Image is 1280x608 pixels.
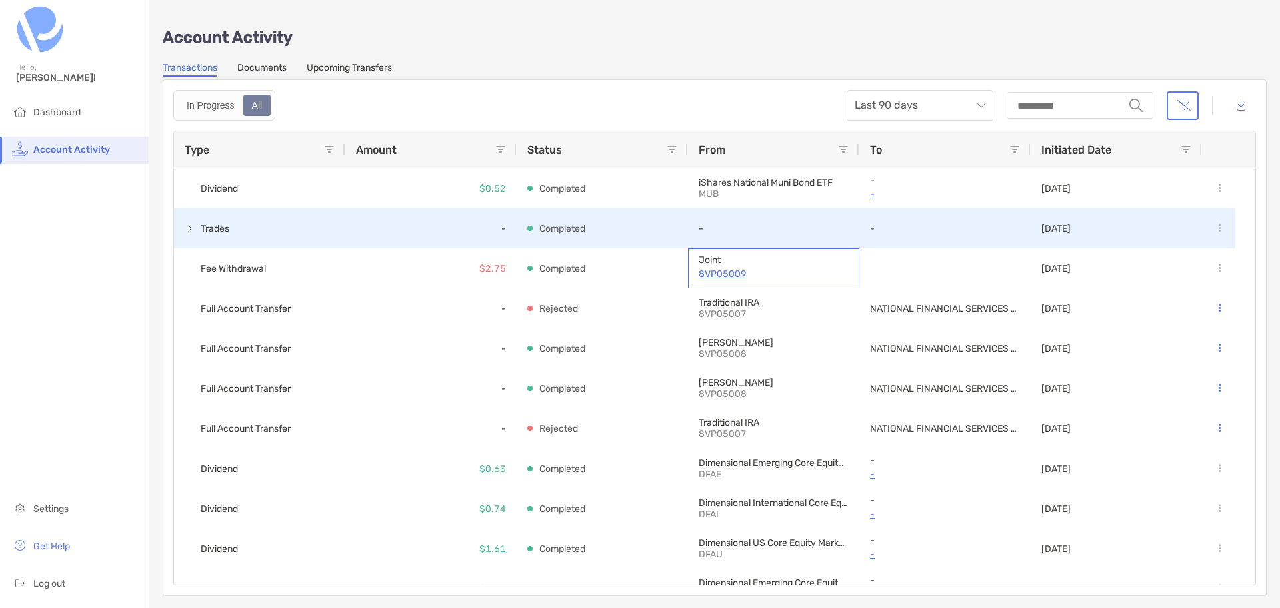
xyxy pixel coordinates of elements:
[539,260,585,277] p: Completed
[699,469,792,480] p: DFAE
[201,498,238,520] span: Dividend
[699,188,792,200] p: MUB
[12,103,28,119] img: household icon
[237,62,287,77] a: Documents
[699,297,849,308] p: Traditional IRA
[870,454,1020,466] p: -
[699,223,849,234] p: -
[870,143,882,156] span: To
[699,348,792,360] p: 8VP05008
[345,288,517,328] div: -
[179,96,242,115] div: In Progress
[33,107,81,118] span: Dashboard
[173,90,275,121] div: segmented control
[479,541,506,557] p: $1.61
[870,174,1020,186] p: -
[699,308,792,320] p: 8VP05007
[33,578,65,589] span: Log out
[185,143,209,156] span: Type
[12,141,28,157] img: activity icon
[1041,223,1071,234] p: [DATE]
[1041,263,1071,274] p: [DATE]
[1041,583,1071,595] p: [DATE]
[870,466,1020,483] a: -
[699,497,849,509] p: Dimensional International Core Equity Market ETF
[699,509,792,520] p: DFAI
[1041,463,1071,475] p: [DATE]
[163,62,217,77] a: Transactions
[527,143,562,156] span: Status
[33,144,110,156] span: Account Activity
[201,578,238,600] span: Dividend
[870,383,1020,394] p: NATIONAL FINANCIAL SERVICES LLC
[699,377,849,388] p: Roth IRA
[539,380,585,397] p: Completed
[1041,343,1071,354] p: [DATE]
[201,538,238,560] span: Dividend
[12,537,28,553] img: get-help icon
[870,186,1020,202] a: -
[12,500,28,516] img: settings icon
[201,418,291,440] span: Full Account Transfer
[201,338,291,360] span: Full Account Transfer
[479,180,506,197] p: $0.52
[539,340,585,357] p: Completed
[539,581,585,597] p: Completed
[1041,543,1071,555] p: [DATE]
[539,501,585,517] p: Completed
[245,96,270,115] div: All
[699,337,849,348] p: Roth IRA
[201,218,229,240] span: Trades
[16,72,141,83] span: [PERSON_NAME]!
[345,408,517,448] div: -
[479,461,506,477] p: $0.63
[870,495,1020,506] p: -
[16,5,64,53] img: Zoe Logo
[356,143,397,156] span: Amount
[33,541,70,552] span: Get Help
[870,506,1020,523] a: -
[870,343,1020,354] p: NATIONAL FINANCIAL SERVICES LLC
[870,303,1020,314] p: NATIONAL FINANCIAL SERVICES LLC
[870,535,1020,546] p: -
[33,503,69,515] span: Settings
[201,378,291,400] span: Full Account Transfer
[479,581,506,597] p: $3.38
[699,577,849,589] p: Dimensional Emerging Core Equity Market ETF
[201,178,238,200] span: Dividend
[870,223,1020,234] p: -
[539,461,585,477] p: Completed
[1041,143,1111,156] span: Initiated Date
[1041,183,1071,194] p: [DATE]
[307,62,392,77] a: Upcoming Transfers
[539,220,585,237] p: Completed
[699,143,725,156] span: From
[699,417,849,428] p: Traditional IRA
[539,180,585,197] p: Completed
[855,91,985,120] span: Last 90 days
[699,549,792,560] p: DFAU
[699,537,849,549] p: Dimensional US Core Equity Market ETF
[201,298,291,320] span: Full Account Transfer
[699,254,849,266] p: Joint
[870,546,1020,563] a: -
[201,258,266,280] span: Fee Withdrawal
[1167,91,1199,120] button: Clear filters
[1041,423,1071,434] p: [DATE]
[1041,383,1071,394] p: [DATE]
[201,458,238,480] span: Dividend
[345,208,517,248] div: -
[539,420,578,437] p: Rejected
[699,266,849,282] a: 8VP05009
[345,328,517,368] div: -
[479,260,506,277] p: $2.75
[539,541,585,557] p: Completed
[163,29,1267,46] p: Account Activity
[699,428,792,440] p: 8VP05007
[539,300,578,317] p: Rejected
